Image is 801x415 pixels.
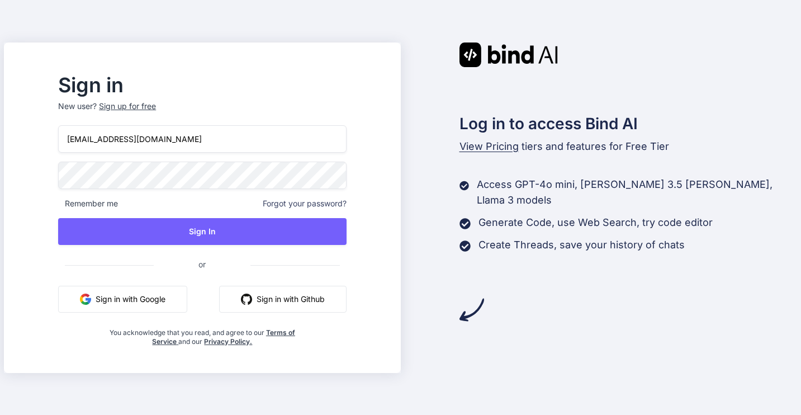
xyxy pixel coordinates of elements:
span: or [154,251,250,278]
button: Sign in with Github [219,286,347,313]
button: Sign In [58,218,346,245]
input: Login or Email [58,125,346,153]
p: New user? [58,101,346,125]
p: Create Threads, save your history of chats [478,237,685,253]
img: github [241,294,252,305]
img: Bind AI logo [459,43,558,67]
p: tiers and features for Free Tier [459,139,797,154]
button: Sign in with Google [58,286,187,313]
span: Forgot your password? [263,198,347,209]
a: Privacy Policy. [204,337,252,346]
div: You acknowledge that you read, and agree to our and our [106,322,298,346]
h2: Sign in [58,76,346,94]
p: Access GPT-4o mini, [PERSON_NAME] 3.5 [PERSON_NAME], Llama 3 models [477,177,797,208]
h2: Log in to access Bind AI [459,112,797,135]
div: Sign up for free [99,101,156,112]
p: Generate Code, use Web Search, try code editor [478,215,713,230]
span: View Pricing [459,140,519,152]
img: arrow [459,298,484,322]
img: google [80,294,91,305]
a: Terms of Service [152,328,295,346]
span: Remember me [58,198,118,209]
